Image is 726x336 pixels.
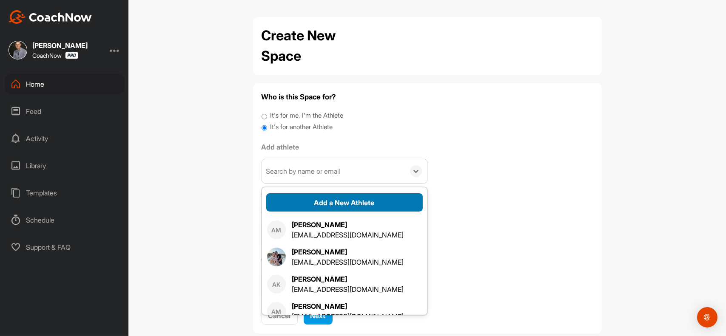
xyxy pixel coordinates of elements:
div: Activity [5,128,125,149]
button: Cancel [262,306,298,325]
div: [PERSON_NAME] [32,42,88,49]
button: Add a New Athlete [266,193,423,212]
div: [PERSON_NAME] [292,301,404,311]
div: Schedule [5,209,125,231]
button: Next [304,306,333,325]
img: CoachNow [9,10,92,24]
h4: Who is this Space for? [262,92,593,102]
span: Cancel [268,311,291,320]
div: Search by name or email [266,166,340,176]
div: AM [267,302,286,321]
div: Feed [5,101,125,122]
div: AM [267,220,286,239]
div: AK [267,275,286,294]
span: Next [310,311,326,320]
div: [EMAIL_ADDRESS][DOMAIN_NAME] [292,257,404,267]
div: [EMAIL_ADDRESS][DOMAIN_NAME] [292,311,404,322]
div: Templates [5,182,125,203]
div: [PERSON_NAME] [292,274,404,284]
label: It's for me, I'm the Athlete [270,111,343,121]
label: Add athlete [262,142,427,152]
div: [EMAIL_ADDRESS][DOMAIN_NAME] [292,284,404,294]
img: square_4478c5ffea8f7d88dffe97ca3736e247.jpg [267,248,286,266]
div: Open Intercom Messenger [697,307,717,328]
div: [EMAIL_ADDRESS][DOMAIN_NAME] [292,230,404,240]
div: CoachNow [32,52,78,59]
div: Library [5,155,125,176]
label: It's for another Athlete [270,122,333,132]
div: [PERSON_NAME] [292,220,404,230]
div: [PERSON_NAME] [292,247,404,257]
h2: Create New Space [262,25,376,66]
img: square_5f21283a4d88553eb21135f8194da61f.jpg [9,41,27,59]
div: Home [5,73,125,95]
div: Support & FAQ [5,237,125,258]
img: CoachNow Pro [65,52,78,59]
